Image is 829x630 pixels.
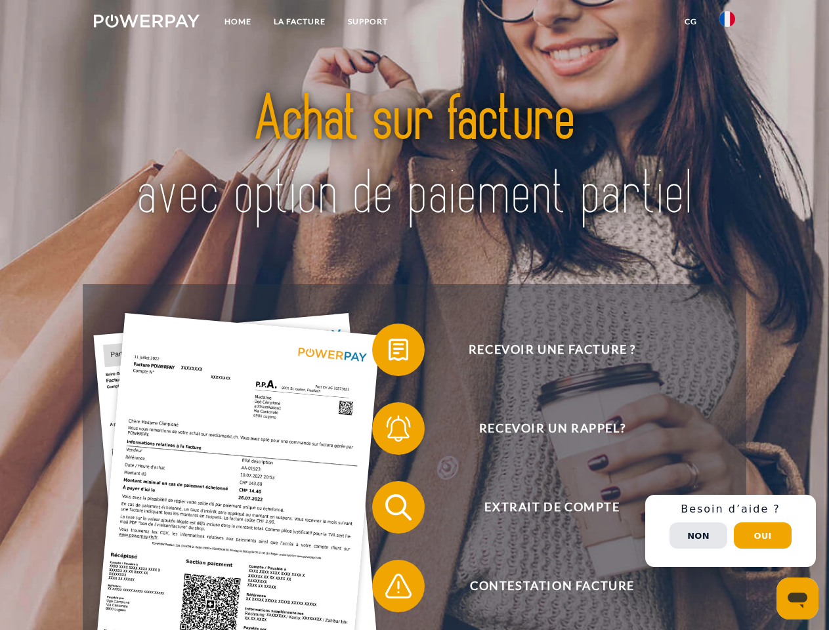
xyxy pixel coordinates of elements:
h3: Besoin d’aide ? [653,503,808,516]
img: qb_bill.svg [382,333,415,366]
div: Schnellhilfe [645,495,816,567]
span: Extrait de compte [391,481,713,534]
a: LA FACTURE [263,10,337,33]
button: Contestation Facture [372,560,713,612]
button: Oui [734,522,792,549]
img: qb_bell.svg [382,412,415,445]
a: Support [337,10,399,33]
a: CG [673,10,708,33]
a: Home [213,10,263,33]
span: Recevoir un rappel? [391,402,713,455]
img: logo-powerpay-white.svg [94,14,200,28]
iframe: Bouton de lancement de la fenêtre de messagerie [776,577,818,619]
button: Extrait de compte [372,481,713,534]
img: fr [719,11,735,27]
button: Non [670,522,727,549]
img: qb_search.svg [382,491,415,524]
span: Contestation Facture [391,560,713,612]
span: Recevoir une facture ? [391,324,713,376]
button: Recevoir une facture ? [372,324,713,376]
img: qb_warning.svg [382,570,415,602]
button: Recevoir un rappel? [372,402,713,455]
img: title-powerpay_fr.svg [125,63,704,251]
